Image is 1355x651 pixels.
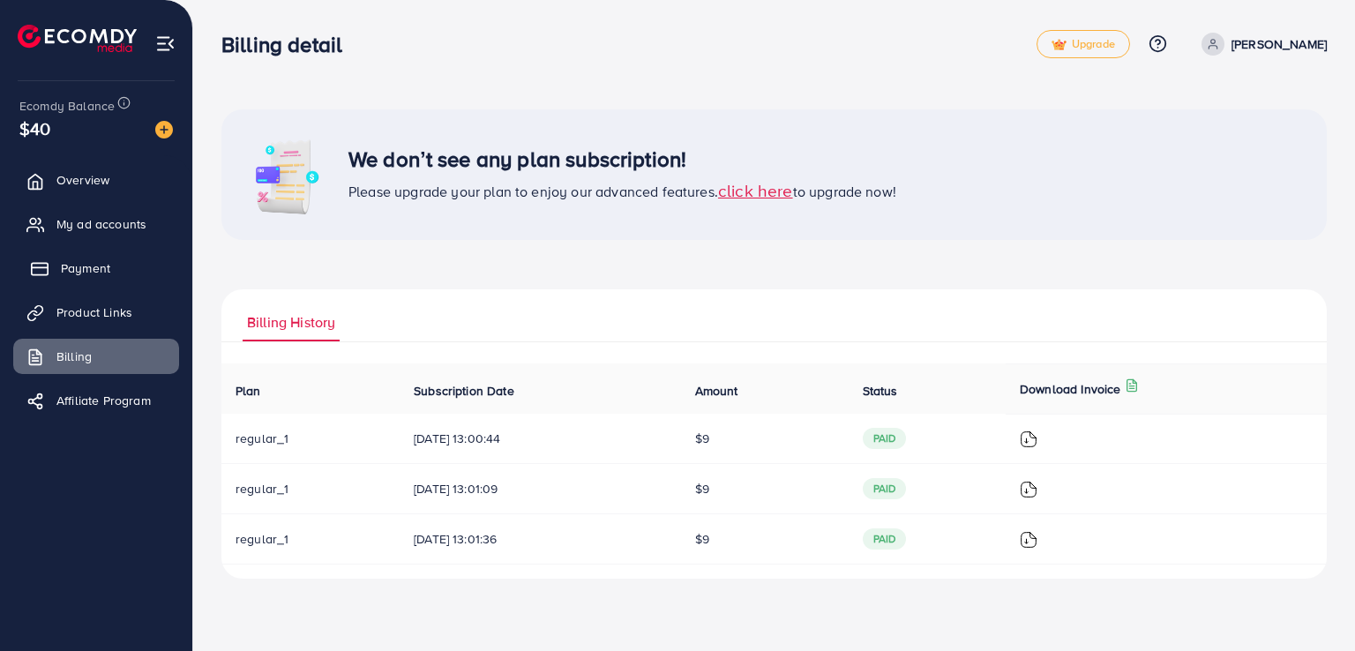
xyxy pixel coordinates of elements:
[1194,33,1327,56] a: [PERSON_NAME]
[1280,572,1342,638] iframe: Chat
[1037,30,1130,58] a: tickUpgrade
[13,251,179,286] a: Payment
[1020,481,1037,498] img: ic-download-invoice.1f3c1b55.svg
[56,348,92,365] span: Billing
[13,162,179,198] a: Overview
[1020,531,1037,549] img: ic-download-invoice.1f3c1b55.svg
[863,478,907,499] span: paid
[1052,39,1067,51] img: tick
[414,430,667,447] span: [DATE] 13:00:44
[348,146,896,172] h3: We don’t see any plan subscription!
[247,312,335,333] span: Billing History
[56,303,132,321] span: Product Links
[695,382,738,400] span: Amount
[348,182,896,201] span: Please upgrade your plan to enjoy our advanced features. to upgrade now!
[414,382,514,400] span: Subscription Date
[236,530,288,548] span: regular_1
[56,215,146,233] span: My ad accounts
[414,480,667,498] span: [DATE] 13:01:09
[155,34,176,54] img: menu
[718,178,793,202] span: click here
[19,97,115,115] span: Ecomdy Balance
[13,339,179,374] a: Billing
[61,259,110,277] span: Payment
[236,382,261,400] span: Plan
[56,171,109,189] span: Overview
[1020,378,1121,400] p: Download Invoice
[13,206,179,242] a: My ad accounts
[863,382,898,400] span: Status
[13,295,179,330] a: Product Links
[243,131,331,219] img: image
[236,430,288,447] span: regular_1
[18,25,137,52] img: logo
[695,480,709,498] span: $9
[13,383,179,418] a: Affiliate Program
[1231,34,1327,55] p: [PERSON_NAME]
[221,32,356,57] h3: Billing detail
[1020,430,1037,448] img: ic-download-invoice.1f3c1b55.svg
[414,530,667,548] span: [DATE] 13:01:36
[56,392,151,409] span: Affiliate Program
[695,430,709,447] span: $9
[155,121,173,138] img: image
[863,528,907,550] span: paid
[236,480,288,498] span: regular_1
[695,530,709,548] span: $9
[19,116,50,141] span: $40
[863,428,907,449] span: paid
[1052,38,1115,51] span: Upgrade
